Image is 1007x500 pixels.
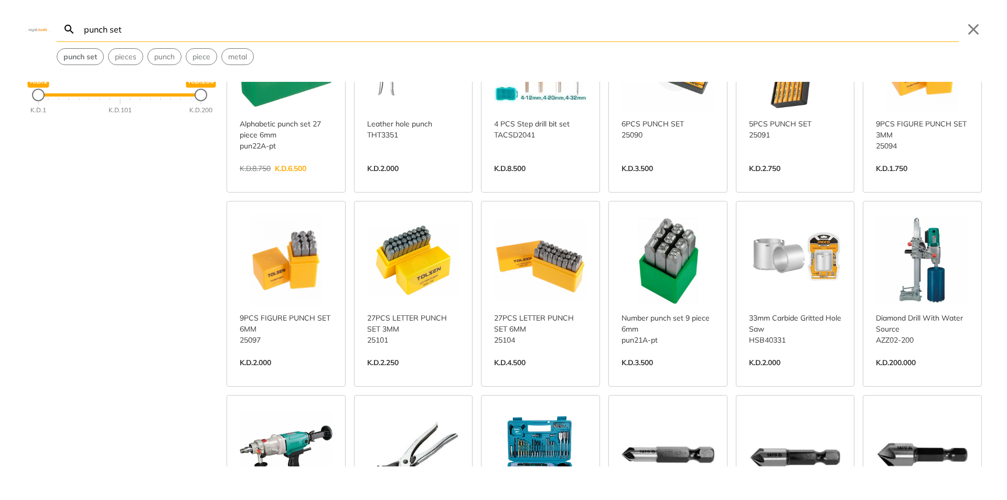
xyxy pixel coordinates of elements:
button: Close [965,21,982,38]
div: K.D.1 [30,105,46,115]
span: pieces [115,51,136,62]
div: Suggestion: pieces [108,48,143,65]
span: metal [228,51,247,62]
input: Search… [82,17,959,41]
div: K.D.200 [189,105,212,115]
button: Select suggestion: punch set [57,49,103,65]
span: piece [192,51,210,62]
button: Select suggestion: metal [222,49,253,65]
button: Select suggestion: pieces [109,49,143,65]
div: Suggestion: punch set [57,48,104,65]
strong: punch set [63,52,97,61]
button: Select suggestion: punch [148,49,181,65]
div: K.D.101 [109,105,132,115]
button: Select suggestion: piece [186,49,217,65]
span: punch [154,51,175,62]
div: Maximum Price [195,89,207,101]
div: Suggestion: metal [221,48,254,65]
div: Minimum Price [32,89,45,101]
svg: Search [63,23,76,36]
img: Close [25,27,50,31]
div: Suggestion: punch [147,48,181,65]
div: Suggestion: piece [186,48,217,65]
